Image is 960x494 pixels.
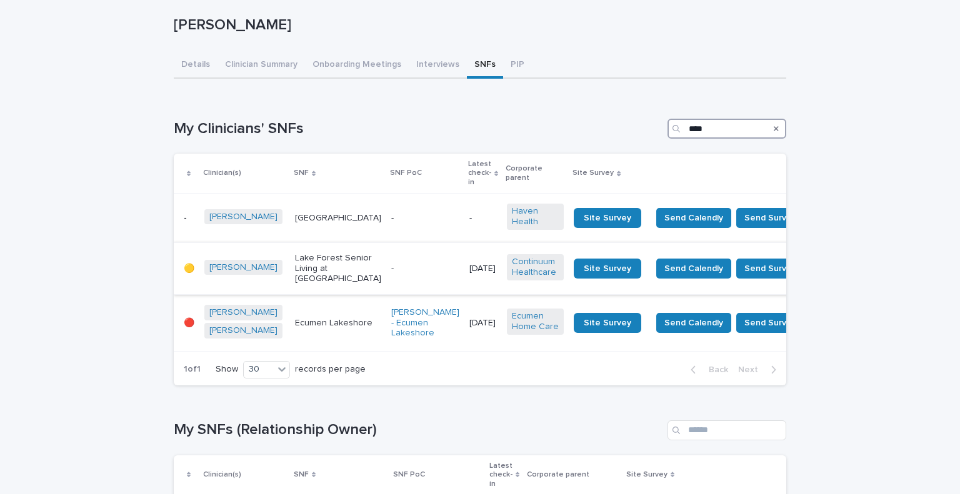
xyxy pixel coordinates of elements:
[656,259,731,279] button: Send Calendly
[664,212,723,224] span: Send Calendly
[667,119,786,139] input: Search
[469,213,497,224] p: -
[664,262,723,275] span: Send Calendly
[184,213,194,224] p: -
[503,52,532,79] button: PIP
[294,468,309,482] p: SNF
[574,313,641,333] a: Site Survey
[667,420,786,440] input: Search
[174,354,211,385] p: 1 of 1
[209,325,277,336] a: [PERSON_NAME]
[738,365,766,374] span: Next
[295,213,381,224] p: [GEOGRAPHIC_DATA]
[469,264,497,274] p: [DATE]
[295,364,366,375] p: records per page
[527,468,589,482] p: Corporate parent
[512,206,559,227] a: Haven Health
[203,468,241,482] p: Clinician(s)
[468,157,491,189] p: Latest check-in
[174,421,662,439] h1: My SNFs (Relationship Owner)
[744,317,796,329] span: Send Survey
[626,468,667,482] p: Site Survey
[295,253,381,284] p: Lake Forest Senior Living at [GEOGRAPHIC_DATA]
[295,318,381,329] p: Ecumen Lakeshore
[736,259,804,279] button: Send Survey
[506,162,565,185] p: Corporate parent
[391,213,459,224] p: -
[489,459,512,491] p: Latest check-in
[217,52,305,79] button: Clinician Summary
[664,317,723,329] span: Send Calendly
[736,208,804,228] button: Send Survey
[574,259,641,279] a: Site Survey
[656,208,731,228] button: Send Calendly
[409,52,467,79] button: Interviews
[174,194,824,243] tr: -[PERSON_NAME] [GEOGRAPHIC_DATA]--Haven Health Site SurveySend CalendlySend Survey
[572,166,614,180] p: Site Survey
[294,166,309,180] p: SNF
[584,264,631,273] span: Site Survey
[209,262,277,273] a: [PERSON_NAME]
[574,208,641,228] a: Site Survey
[681,364,733,375] button: Back
[184,318,194,329] p: 🔴
[184,264,194,274] p: 🟡
[174,52,217,79] button: Details
[656,313,731,333] button: Send Calendly
[469,318,497,329] p: [DATE]
[244,363,274,376] div: 30
[584,214,631,222] span: Site Survey
[174,242,824,294] tr: 🟡[PERSON_NAME] Lake Forest Senior Living at [GEOGRAPHIC_DATA]-[DATE]Continuum Healthcare Site Sur...
[744,262,796,275] span: Send Survey
[744,212,796,224] span: Send Survey
[203,166,241,180] p: Clinician(s)
[512,311,559,332] a: Ecumen Home Care
[391,307,459,338] a: [PERSON_NAME] - Ecumen Lakeshore
[391,264,459,274] p: -
[390,166,422,180] p: SNF PoC
[584,319,631,327] span: Site Survey
[393,468,425,482] p: SNF PoC
[174,16,781,34] p: [PERSON_NAME]
[733,364,786,375] button: Next
[174,295,824,352] tr: 🔴[PERSON_NAME] [PERSON_NAME] Ecumen Lakeshore[PERSON_NAME] - Ecumen Lakeshore [DATE]Ecumen Home C...
[305,52,409,79] button: Onboarding Meetings
[512,257,559,278] a: Continuum Healthcare
[736,313,804,333] button: Send Survey
[209,307,277,318] a: [PERSON_NAME]
[174,120,662,138] h1: My Clinicians' SNFs
[209,212,277,222] a: [PERSON_NAME]
[467,52,503,79] button: SNFs
[701,365,728,374] span: Back
[216,364,238,375] p: Show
